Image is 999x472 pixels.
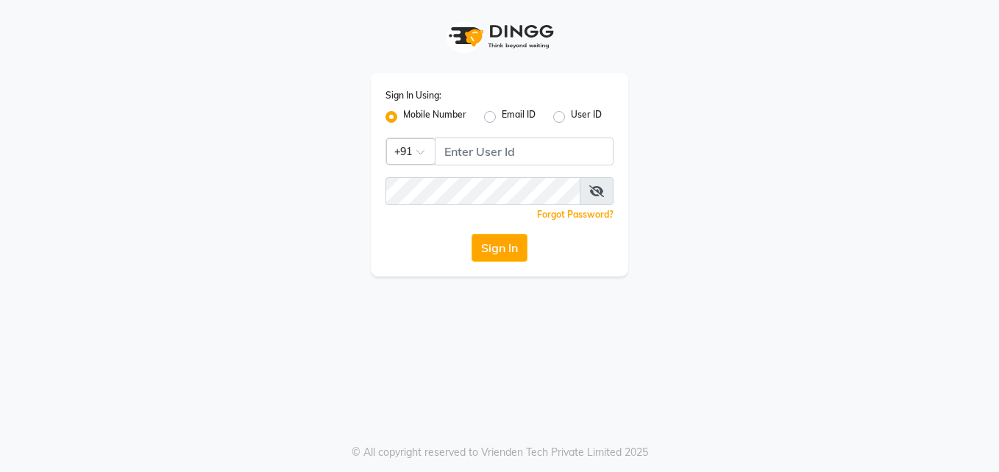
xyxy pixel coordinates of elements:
input: Username [435,137,614,165]
label: User ID [571,108,602,126]
button: Sign In [472,234,527,262]
a: Forgot Password? [537,209,614,220]
label: Mobile Number [403,108,466,126]
input: Username [385,177,580,205]
label: Sign In Using: [385,89,441,102]
label: Email ID [502,108,536,126]
img: logo1.svg [441,15,558,58]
